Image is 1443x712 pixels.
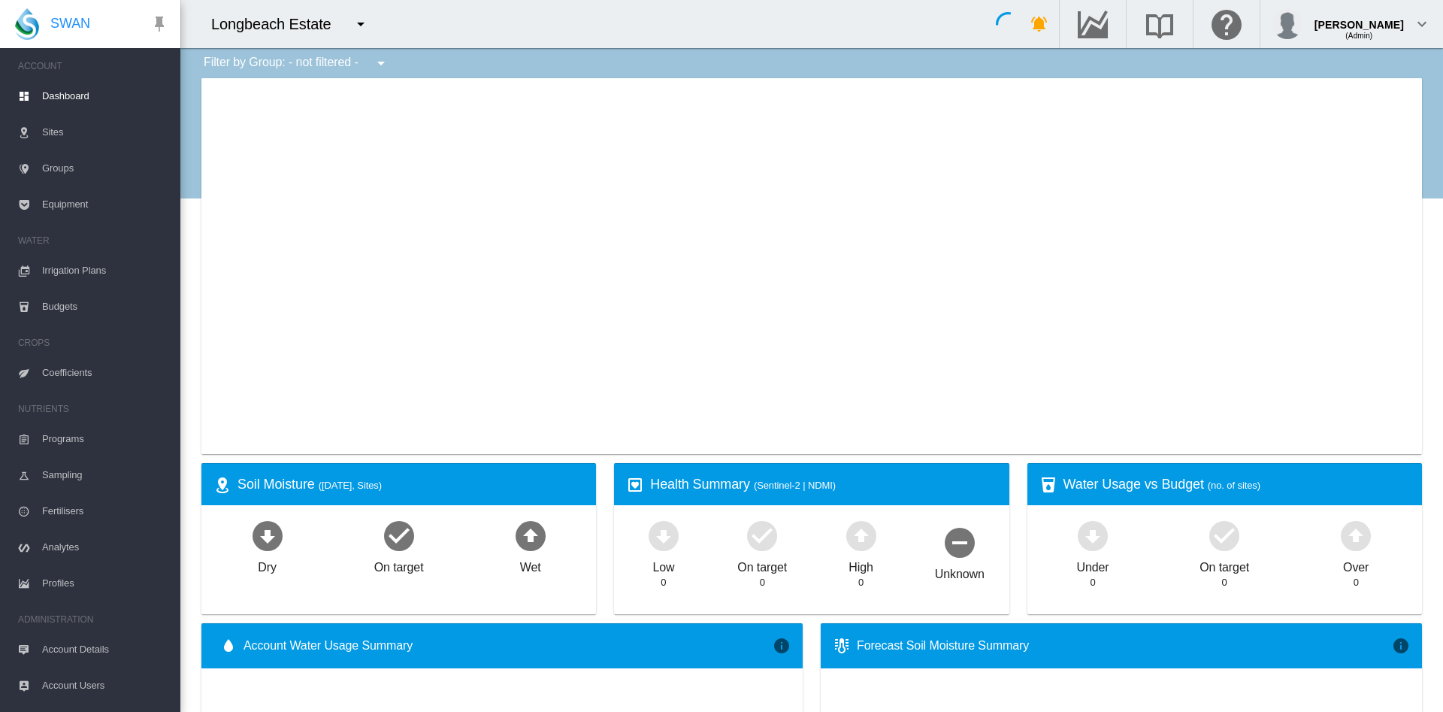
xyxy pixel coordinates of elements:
[18,229,168,253] span: WATER
[849,553,873,576] div: High
[1338,517,1374,553] md-icon: icon-arrow-up-bold-circle
[760,576,765,589] div: 0
[319,480,382,491] span: ([DATE], Sites)
[42,457,168,493] span: Sampling
[1208,480,1260,491] span: (no. of sites)
[754,480,836,491] span: (Sentinel-2 | NDMI)
[237,475,584,494] div: Soil Moisture
[50,14,90,33] span: SWAN
[381,517,417,553] md-icon: icon-checkbox-marked-circle
[244,638,773,654] span: Account Water Usage Summary
[1077,553,1109,576] div: Under
[661,576,666,589] div: 0
[211,14,345,35] div: Longbeach Estate
[346,9,376,39] button: icon-menu-down
[18,331,168,355] span: CROPS
[374,553,424,576] div: On target
[42,114,168,150] span: Sites
[42,186,168,223] span: Equipment
[1030,15,1048,33] md-icon: icon-bell-ring
[1199,553,1249,576] div: On target
[1314,11,1404,26] div: [PERSON_NAME]
[737,553,787,576] div: On target
[1063,475,1410,494] div: Water Usage vs Budget
[650,475,997,494] div: Health Summary
[250,517,286,553] md-icon: icon-arrow-down-bold-circle
[15,8,39,40] img: SWAN-Landscape-Logo-Colour-drop.png
[843,517,879,553] md-icon: icon-arrow-up-bold-circle
[1222,576,1227,589] div: 0
[42,150,168,186] span: Groups
[42,78,168,114] span: Dashboard
[513,517,549,553] md-icon: icon-arrow-up-bold-circle
[366,48,396,78] button: icon-menu-down
[520,553,541,576] div: Wet
[42,355,168,391] span: Coefficients
[372,54,390,72] md-icon: icon-menu-down
[773,637,791,655] md-icon: icon-information
[1343,553,1369,576] div: Over
[833,637,851,655] md-icon: icon-thermometer-lines
[1206,517,1242,553] md-icon: icon-checkbox-marked-circle
[1209,15,1245,33] md-icon: Click here for help
[42,565,168,601] span: Profiles
[652,553,674,576] div: Low
[42,668,168,704] span: Account Users
[1345,32,1372,40] span: (Admin)
[1024,9,1054,39] button: icon-bell-ring
[1039,476,1057,494] md-icon: icon-cup-water
[219,637,237,655] md-icon: icon-water
[192,48,401,78] div: Filter by Group: - not filtered -
[42,253,168,289] span: Irrigation Plans
[1413,15,1431,33] md-icon: icon-chevron-down
[935,560,985,583] div: Unknown
[18,397,168,421] span: NUTRIENTS
[744,517,780,553] md-icon: icon-checkbox-marked-circle
[857,638,1392,654] div: Forecast Soil Moisture Summary
[1090,576,1095,589] div: 0
[1142,15,1178,33] md-icon: Search the knowledge base
[1075,15,1111,33] md-icon: Go to the Data Hub
[1392,637,1410,655] md-icon: icon-information
[150,15,168,33] md-icon: icon-pin
[1075,517,1111,553] md-icon: icon-arrow-down-bold-circle
[626,476,644,494] md-icon: icon-heart-box-outline
[1272,9,1302,39] img: profile.jpg
[18,54,168,78] span: ACCOUNT
[18,607,168,632] span: ADMINISTRATION
[1354,576,1359,589] div: 0
[42,529,168,565] span: Analytes
[42,421,168,457] span: Programs
[352,15,370,33] md-icon: icon-menu-down
[258,553,277,576] div: Dry
[858,576,864,589] div: 0
[42,289,168,325] span: Budgets
[42,632,168,668] span: Account Details
[646,517,682,553] md-icon: icon-arrow-down-bold-circle
[213,476,231,494] md-icon: icon-map-marker-radius
[942,524,978,560] md-icon: icon-minus-circle
[42,493,168,529] span: Fertilisers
